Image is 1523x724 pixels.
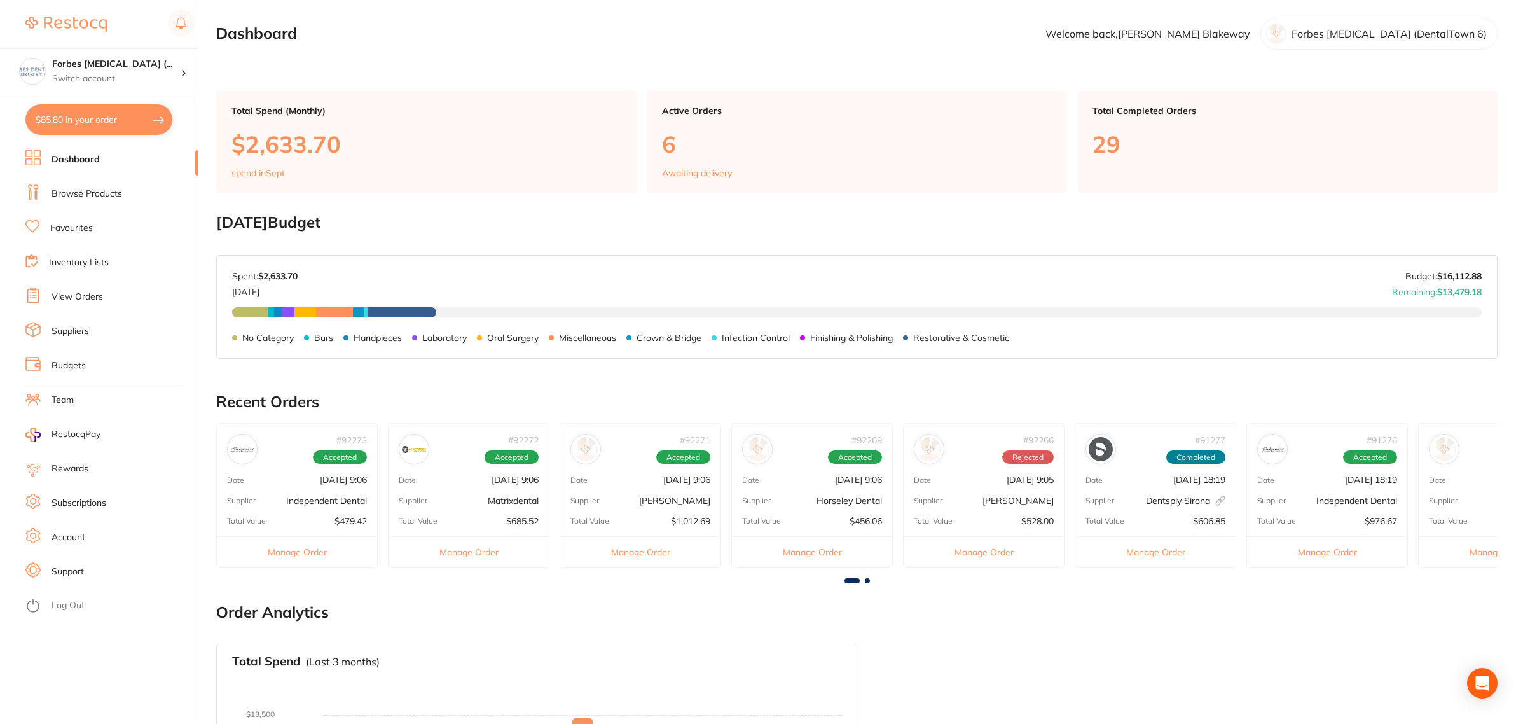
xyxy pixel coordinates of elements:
button: Manage Order [1075,536,1236,567]
a: Total Spend (Monthly)$2,633.70spend inSept [216,90,637,193]
p: Supplier [1257,496,1286,505]
p: Independent Dental [1316,496,1397,506]
p: Total Value [742,517,781,526]
p: Welcome back, [PERSON_NAME] Blakeway [1045,28,1250,39]
p: $2,633.70 [231,131,621,157]
span: RestocqPay [52,428,100,441]
span: Accepted [656,450,710,464]
a: Budgets [52,359,86,372]
a: Account [52,531,85,544]
p: Date [914,476,931,485]
span: Accepted [1343,450,1397,464]
img: Henry Schein Halas [574,437,598,461]
a: Rewards [52,463,88,475]
a: Subscriptions [52,497,106,510]
img: Adam Dental [1432,437,1456,461]
p: Restorative & Cosmetic [913,333,1009,343]
img: Independent Dental [230,437,254,461]
p: Handpieces [354,333,402,343]
strong: $2,633.70 [258,270,298,282]
p: $976.67 [1365,516,1397,526]
a: Restocq Logo [25,10,107,39]
span: Completed [1166,450,1225,464]
img: Restocq Logo [25,17,107,32]
p: [DATE] 9:05 [1007,475,1054,485]
p: $1,012.69 [671,516,710,526]
p: Total Value [1257,517,1296,526]
p: Finishing & Polishing [810,333,893,343]
p: Remaining: [1392,282,1482,297]
p: Date [742,476,759,485]
p: Total Value [570,517,609,526]
p: [DATE] 9:06 [663,475,710,485]
span: Accepted [485,450,539,464]
p: Date [1257,476,1274,485]
p: Crown & Bridge [637,333,701,343]
p: Date [1085,476,1103,485]
p: # 91277 [1195,435,1225,445]
p: # 92266 [1023,435,1054,445]
a: Total Completed Orders29 [1077,90,1498,193]
p: Supplier [227,496,256,505]
p: Total Value [227,517,266,526]
a: RestocqPay [25,428,100,442]
p: # 92269 [851,435,882,445]
h4: Forbes Dental Surgery (DentalTown 6) [52,58,181,71]
p: spend in Sept [231,168,285,178]
p: Date [227,476,244,485]
p: Total Spend (Monthly) [231,106,621,116]
strong: $13,479.18 [1437,286,1482,298]
a: Dashboard [52,153,100,166]
p: Date [399,476,416,485]
p: Total Value [914,517,953,526]
p: Awaiting delivery [662,168,732,178]
p: Spent: [232,271,298,281]
img: Horseley Dental [745,437,769,461]
p: Total Value [399,517,438,526]
a: Support [52,566,84,578]
p: [DATE] 18:19 [1345,475,1397,485]
p: Infection Control [722,333,790,343]
p: Miscellaneous [559,333,616,343]
p: Supplier [1429,496,1458,505]
h2: Dashboard [216,25,297,43]
a: Favourites [50,222,93,235]
p: [DATE] 9:06 [320,475,367,485]
p: Total Completed Orders [1092,106,1482,116]
h2: [DATE] Budget [216,214,1498,232]
button: Manage Order [1247,536,1407,567]
p: [DATE] 9:06 [492,475,539,485]
p: Budget: [1405,271,1482,281]
p: Active Orders [662,106,1052,116]
p: # 92271 [680,435,710,445]
button: Manage Order [217,536,377,567]
p: Burs [314,333,333,343]
h3: Total Spend [232,655,301,669]
img: Matrixdental [402,437,426,461]
img: Independent Dental [1260,437,1285,461]
a: Inventory Lists [49,256,109,269]
img: Adam Dental [917,437,941,461]
button: Manage Order [904,536,1064,567]
p: $456.06 [850,516,882,526]
p: Date [1429,476,1446,485]
p: Oral Surgery [487,333,539,343]
p: Independent Dental [286,496,367,506]
a: Team [52,394,74,407]
p: Horseley Dental [817,496,882,506]
p: $479.42 [334,516,367,526]
p: [PERSON_NAME] [982,496,1054,506]
span: Accepted [828,450,882,464]
p: 29 [1092,131,1482,157]
p: [DATE] [232,282,298,297]
p: Total Value [1085,517,1124,526]
p: Supplier [914,496,942,505]
p: # 92273 [336,435,367,445]
p: Forbes [MEDICAL_DATA] (DentalTown 6) [1292,28,1487,39]
p: 6 [662,131,1052,157]
img: Dentsply Sirona [1089,437,1113,461]
p: [DATE] 18:19 [1173,475,1225,485]
p: Matrixdental [488,496,539,506]
span: Accepted [313,450,367,464]
button: Manage Order [389,536,549,567]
